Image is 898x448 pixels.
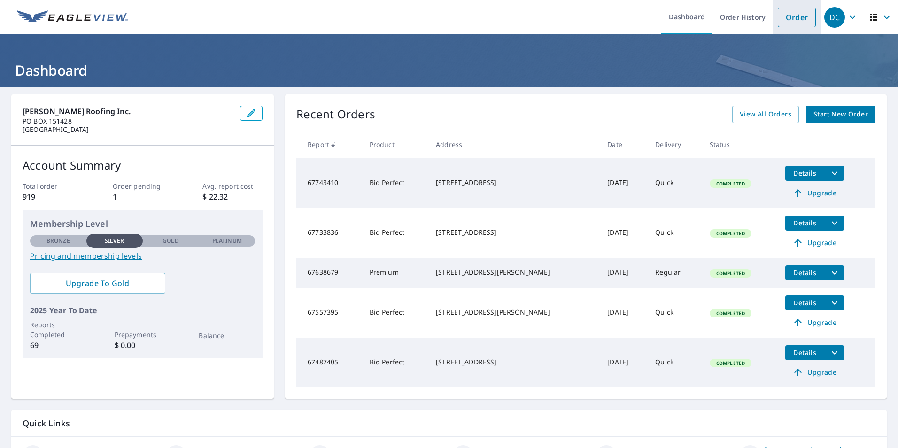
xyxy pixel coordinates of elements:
[436,268,592,277] div: [STREET_ADDRESS][PERSON_NAME]
[785,166,825,181] button: detailsBtn-67743410
[791,367,838,378] span: Upgrade
[806,106,875,123] a: Start New Order
[785,365,844,380] a: Upgrade
[813,108,868,120] span: Start New Order
[11,61,887,80] h1: Dashboard
[46,237,70,245] p: Bronze
[30,305,255,316] p: 2025 Year To Date
[825,345,844,360] button: filesDropdownBtn-67487405
[362,158,428,208] td: Bid Perfect
[648,288,702,338] td: Quick
[785,345,825,360] button: detailsBtn-67487405
[113,191,173,202] p: 1
[362,208,428,258] td: Bid Perfect
[824,7,845,28] div: DC
[825,166,844,181] button: filesDropdownBtn-67743410
[23,191,83,202] p: 919
[212,237,242,245] p: Platinum
[600,208,648,258] td: [DATE]
[778,8,816,27] a: Order
[648,258,702,288] td: Regular
[296,288,362,338] td: 67557395
[600,131,648,158] th: Date
[600,258,648,288] td: [DATE]
[785,235,844,250] a: Upgrade
[791,348,819,357] span: Details
[30,217,255,230] p: Membership Level
[30,320,86,340] p: Reports Completed
[115,340,171,351] p: $ 0.00
[115,330,171,340] p: Prepayments
[17,10,128,24] img: EV Logo
[436,308,592,317] div: [STREET_ADDRESS][PERSON_NAME]
[791,169,819,178] span: Details
[23,157,263,174] p: Account Summary
[296,158,362,208] td: 67743410
[30,250,255,262] a: Pricing and membership levels
[791,237,838,248] span: Upgrade
[702,131,778,158] th: Status
[23,117,232,125] p: PO BOX 151428
[362,258,428,288] td: Premium
[202,181,263,191] p: Avg. report cost
[791,187,838,199] span: Upgrade
[296,106,375,123] p: Recent Orders
[296,338,362,387] td: 67487405
[23,106,232,117] p: [PERSON_NAME] Roofing Inc.
[740,108,791,120] span: View All Orders
[30,273,165,294] a: Upgrade To Gold
[791,218,819,227] span: Details
[600,338,648,387] td: [DATE]
[785,295,825,310] button: detailsBtn-67557395
[296,258,362,288] td: 67638679
[825,265,844,280] button: filesDropdownBtn-67638679
[825,216,844,231] button: filesDropdownBtn-67733836
[436,357,592,367] div: [STREET_ADDRESS]
[711,360,751,366] span: Completed
[791,317,838,328] span: Upgrade
[711,270,751,277] span: Completed
[362,338,428,387] td: Bid Perfect
[296,131,362,158] th: Report #
[825,295,844,310] button: filesDropdownBtn-67557395
[648,131,702,158] th: Delivery
[199,331,255,340] p: Balance
[23,125,232,134] p: [GEOGRAPHIC_DATA]
[711,310,751,317] span: Completed
[23,417,875,429] p: Quick Links
[648,338,702,387] td: Quick
[711,230,751,237] span: Completed
[600,158,648,208] td: [DATE]
[202,191,263,202] p: $ 22.32
[600,288,648,338] td: [DATE]
[785,315,844,330] a: Upgrade
[711,180,751,187] span: Completed
[648,158,702,208] td: Quick
[30,340,86,351] p: 69
[436,228,592,237] div: [STREET_ADDRESS]
[791,298,819,307] span: Details
[113,181,173,191] p: Order pending
[23,181,83,191] p: Total order
[105,237,124,245] p: Silver
[428,131,600,158] th: Address
[785,185,844,201] a: Upgrade
[785,216,825,231] button: detailsBtn-67733836
[38,278,158,288] span: Upgrade To Gold
[163,237,178,245] p: Gold
[648,208,702,258] td: Quick
[732,106,799,123] a: View All Orders
[791,268,819,277] span: Details
[785,265,825,280] button: detailsBtn-67638679
[362,131,428,158] th: Product
[436,178,592,187] div: [STREET_ADDRESS]
[296,208,362,258] td: 67733836
[362,288,428,338] td: Bid Perfect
